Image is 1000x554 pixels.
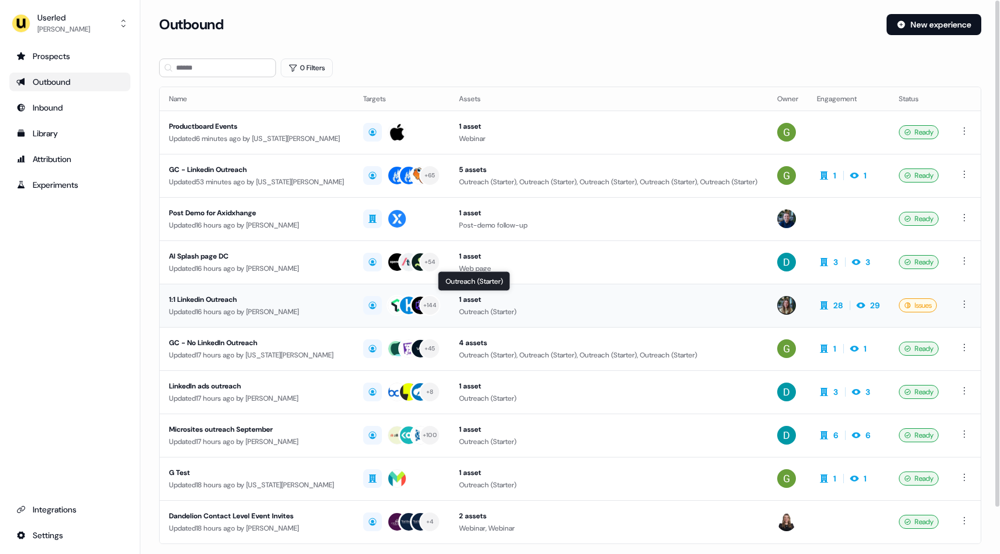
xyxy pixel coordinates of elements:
a: Go to integrations [9,526,130,545]
div: Experiments [16,179,123,191]
div: Web page [459,263,758,274]
th: Engagement [808,87,889,111]
div: Ready [899,125,939,139]
div: Outreach (Starter), Outreach (Starter), Outreach (Starter), Outreach (Starter) [459,349,758,361]
div: 1 asset [459,424,758,435]
div: Outreach (Starter) [459,436,758,448]
div: Userled [37,12,90,23]
a: Go to outbound experience [9,73,130,91]
a: Go to templates [9,124,130,143]
img: James [777,209,796,228]
div: 6 [865,429,870,441]
div: 3 [833,386,838,398]
img: Georgia [777,123,796,142]
div: Outreach (Starter) [438,271,511,291]
div: + 45 [425,343,436,354]
div: Outreach (Starter) [459,479,758,491]
div: Updated 17 hours ago by [PERSON_NAME] [169,393,344,404]
div: 5 assets [459,164,758,176]
div: 1:1 Linkedin Outreach [169,294,344,305]
div: Ready [899,428,939,442]
button: Userled[PERSON_NAME] [9,9,130,37]
div: Webinar, Webinar [459,522,758,534]
div: G Test [169,467,344,479]
div: Ready [899,255,939,269]
img: David [777,253,796,271]
th: Targets [354,87,450,111]
img: Georgia [777,469,796,488]
div: Dandelion Contact Level Event Invites [169,510,344,522]
div: 1 asset [459,207,758,219]
div: Updated 6 minutes ago by [US_STATE][PERSON_NAME] [169,133,344,144]
img: Charlotte [777,296,796,315]
img: Georgia [777,166,796,185]
button: New experience [887,14,981,35]
div: Webinar [459,133,758,144]
div: Settings [16,529,123,541]
div: GC - No LinkedIn Outreach [169,337,344,349]
div: Updated 18 hours ago by [PERSON_NAME] [169,522,344,534]
div: Ready [899,212,939,226]
button: 0 Filters [281,59,333,77]
div: Microsites outreach September [169,424,344,435]
div: Updated 16 hours ago by [PERSON_NAME] [169,219,344,231]
div: Ready [899,168,939,183]
div: Updated 18 hours ago by [US_STATE][PERSON_NAME] [169,479,344,491]
div: + 100 [423,430,437,441]
div: Outreach (Starter) [459,393,758,404]
div: 1 asset [459,294,758,305]
div: Prospects [16,50,123,62]
div: Updated 17 hours ago by [PERSON_NAME] [169,436,344,448]
img: David [777,426,796,445]
img: Geneviève [777,512,796,531]
div: 1 asset [459,467,758,479]
div: 1 asset [459,121,758,132]
div: 1 [864,170,867,181]
th: Owner [768,87,808,111]
div: Ready [899,342,939,356]
div: 1 [833,343,836,355]
div: 1 asset [459,380,758,392]
div: 1 [833,170,836,181]
a: Go to experiments [9,176,130,194]
div: 3 [865,386,870,398]
a: Go to integrations [9,500,130,519]
div: 1 asset [459,250,758,262]
h3: Outbound [159,16,223,33]
div: + 54 [425,257,436,267]
a: Go to attribution [9,150,130,168]
div: 28 [833,300,843,311]
a: Go to prospects [9,47,130,66]
div: Ready [899,472,939,486]
div: Outreach (Starter) [459,306,758,318]
div: Attribution [16,153,123,165]
div: Library [16,128,123,139]
div: 3 [833,256,838,268]
div: 3 [865,256,870,268]
div: Ready [899,385,939,399]
div: + 8 [426,387,434,397]
div: AI Splash page DC [169,250,344,262]
div: 29 [870,300,880,311]
div: Post-demo follow-up [459,219,758,231]
div: + 4 [426,517,434,527]
img: Georgia [777,339,796,358]
div: Ready [899,515,939,529]
a: Go to Inbound [9,98,130,117]
div: Integrations [16,504,123,515]
th: Status [889,87,948,111]
div: LinkedIn ads outreach [169,380,344,392]
div: 2 assets [459,510,758,522]
div: Inbound [16,102,123,113]
div: 1 [864,473,867,484]
th: Name [160,87,354,111]
div: + 144 [423,300,436,311]
div: Post Demo for Axidxhange [169,207,344,219]
div: Updated 16 hours ago by [PERSON_NAME] [169,306,344,318]
div: 1 [864,343,867,355]
th: Assets [450,87,768,111]
div: Productboard Events [169,121,344,132]
div: 1 [833,473,836,484]
div: Outreach (Starter), Outreach (Starter), Outreach (Starter), Outreach (Starter), Outreach (Starter) [459,176,758,188]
